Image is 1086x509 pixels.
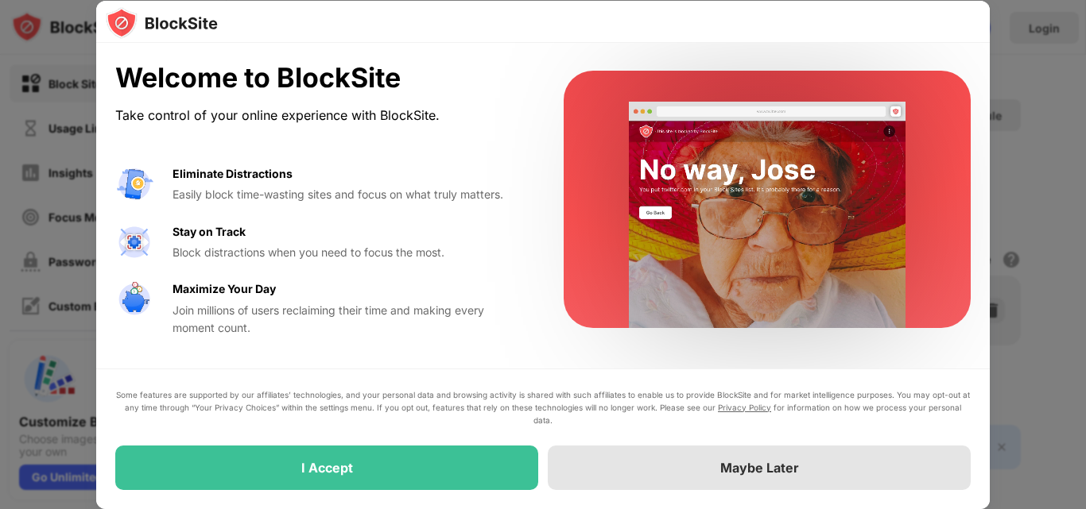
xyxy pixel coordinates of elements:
img: value-safe-time.svg [115,280,153,318]
a: Privacy Policy [718,403,771,412]
div: Eliminate Distractions [173,165,293,183]
div: Maximize Your Day [173,280,276,298]
div: Join millions of users reclaiming their time and making every moment count. [173,302,526,337]
img: value-focus.svg [115,223,153,261]
div: Some features are supported by our affiliates’ technologies, and your personal data and browsing ... [115,388,971,426]
div: Welcome to BlockSite [115,62,526,94]
div: Easily block time-wasting sites and focus on what truly matters. [173,186,526,203]
div: Stay on Track [173,223,246,241]
div: Maybe Later [720,460,799,476]
div: Take control of your online experience with BlockSite. [115,104,526,127]
div: I Accept [301,460,353,476]
img: logo-blocksite.svg [106,7,218,39]
div: Block distractions when you need to focus the most. [173,244,526,261]
img: value-avoid-distractions.svg [115,165,153,203]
